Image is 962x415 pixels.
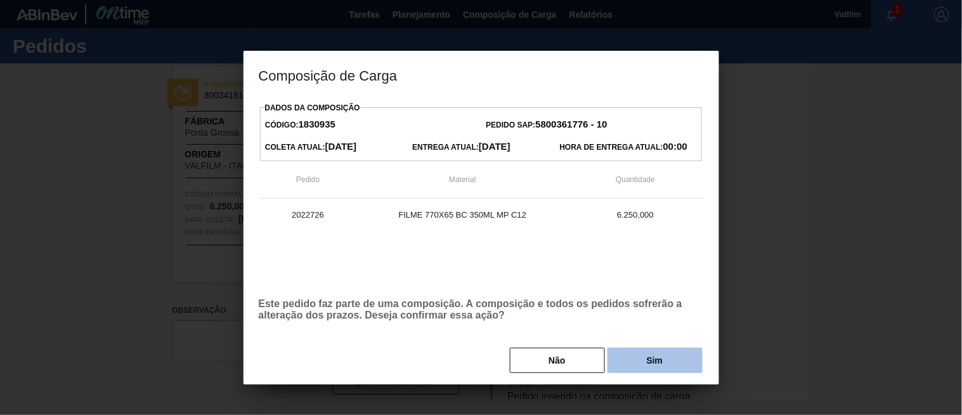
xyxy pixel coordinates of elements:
[560,143,687,152] span: Hora de Entrega Atual:
[325,141,357,152] strong: [DATE]
[265,143,356,152] span: Coleta Atual:
[259,199,358,230] td: 2022726
[449,175,476,184] span: Material
[486,121,608,129] span: Pedido SAP:
[358,199,568,230] td: FILME 770X65 BC 350ML MP C12
[296,175,320,184] span: Pedido
[412,143,510,152] span: Entrega Atual:
[299,119,335,129] strong: 1830935
[259,298,704,321] p: Este pedido faz parte de uma composição. A composição e todos os pedidos sofrerão a alteração dos...
[536,119,608,129] strong: 5800361776 - 10
[265,103,360,112] label: Dados da Composição
[616,175,655,184] span: Quantidade
[244,51,719,99] h3: Composição de Carga
[608,348,703,373] button: Sim
[479,141,510,152] strong: [DATE]
[568,199,704,230] td: 6.250,000
[663,141,687,152] strong: 00:00
[510,348,605,373] button: Não
[265,121,335,129] span: Código:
